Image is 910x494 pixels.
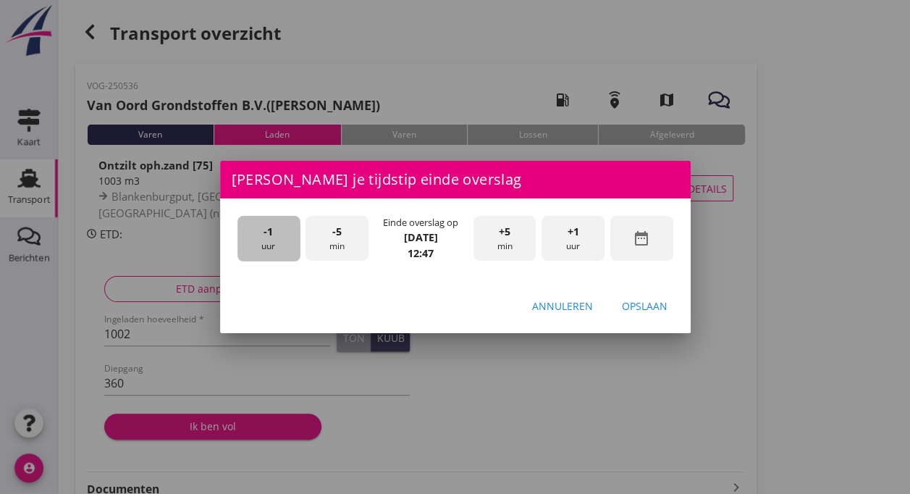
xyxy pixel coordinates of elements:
div: min [473,216,536,261]
div: Annuleren [532,298,593,314]
span: +5 [499,224,510,240]
strong: 12:47 [408,246,434,260]
button: Opslaan [610,293,679,319]
span: -5 [332,224,342,240]
div: Opslaan [622,298,667,314]
div: Einde overslag op [383,216,458,230]
button: Annuleren [521,293,604,319]
div: min [306,216,368,261]
div: uur [237,216,300,261]
i: date_range [633,230,650,247]
div: [PERSON_NAME] je tijdstip einde overslag [220,161,691,198]
div: uur [542,216,604,261]
span: +1 [568,224,579,240]
span: -1 [264,224,273,240]
strong: [DATE] [404,230,438,244]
